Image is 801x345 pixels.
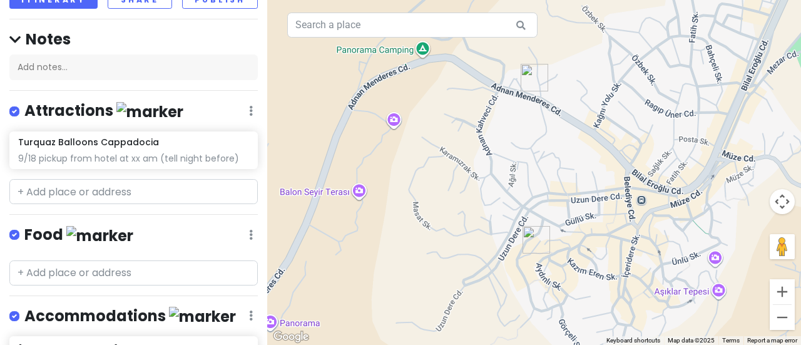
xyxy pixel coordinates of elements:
h4: Accommodations [24,306,236,327]
div: Add notes... [9,54,258,81]
input: + Add place or address [9,260,258,286]
button: Zoom out [770,305,795,330]
img: marker [169,307,236,326]
h4: Attractions [24,101,183,121]
div: 9/18 pickup from hotel at xx am (tell night before) [18,153,248,164]
div: Turquaz Balloons Cappadocia [521,64,548,91]
img: marker [116,102,183,121]
button: Keyboard shortcuts [606,336,660,345]
button: Drag Pegman onto the map to open Street View [770,234,795,259]
img: Google [270,329,312,345]
h4: Food [24,225,133,245]
button: Zoom in [770,279,795,304]
h4: Notes [9,29,258,49]
a: Terms (opens in new tab) [722,337,740,344]
img: marker [66,226,133,245]
div: Kelebek Special Cave Hotel [523,226,550,254]
h6: Turquaz Balloons Cappadocia [18,136,159,148]
input: Search a place [287,13,538,38]
a: Report a map error [747,337,797,344]
span: Map data ©2025 [668,337,715,344]
button: Map camera controls [770,189,795,214]
input: + Add place or address [9,179,258,204]
a: Open this area in Google Maps (opens a new window) [270,329,312,345]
